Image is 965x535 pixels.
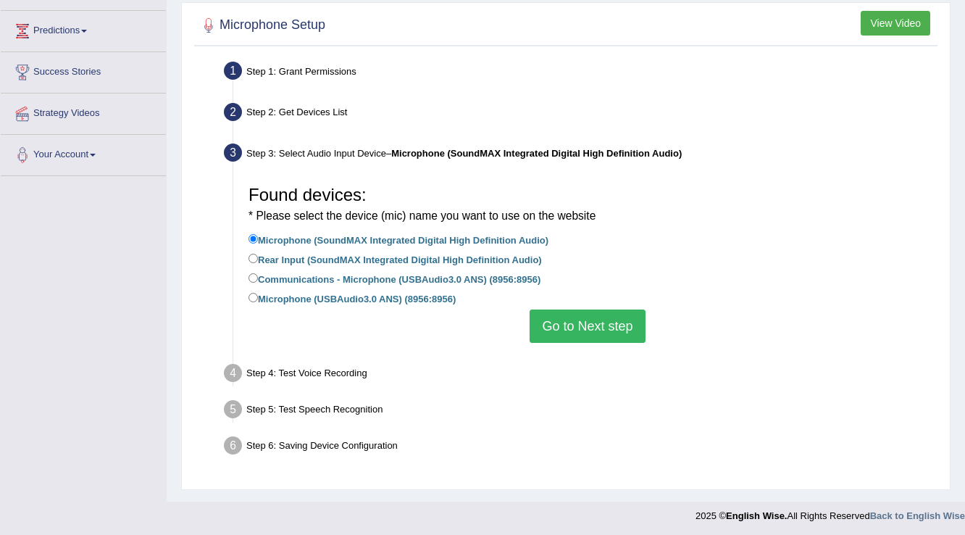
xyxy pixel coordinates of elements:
strong: English Wise. [726,510,787,521]
input: Communications - Microphone (USBAudio3.0 ANS) (8956:8956) [248,273,258,283]
input: Rear Input (SoundMAX Integrated Digital High Definition Audio) [248,254,258,263]
a: Back to English Wise [870,510,965,521]
div: 2025 © All Rights Reserved [695,502,965,523]
label: Rear Input (SoundMAX Integrated Digital High Definition Audio) [248,251,542,267]
input: Microphone (SoundMAX Integrated Digital High Definition Audio) [248,234,258,244]
h2: Microphone Setup [198,14,325,36]
input: Microphone (USBAudio3.0 ANS) (8956:8956) [248,293,258,302]
a: Your Account [1,135,166,171]
button: View Video [861,11,930,36]
label: Microphone (USBAudio3.0 ANS) (8956:8956) [248,290,456,306]
b: Microphone (SoundMAX Integrated Digital High Definition Audio) [391,148,682,159]
div: Step 2: Get Devices List [217,99,943,130]
label: Communications - Microphone (USBAudio3.0 ANS) (8956:8956) [248,270,540,286]
small: * Please select the device (mic) name you want to use on the website [248,210,596,222]
span: – [386,148,682,159]
button: Go to Next step [530,310,645,343]
div: Step 4: Test Voice Recording [217,360,943,391]
a: Strategy Videos [1,94,166,130]
a: Success Stories [1,52,166,88]
h3: Found devices: [248,186,927,224]
div: Step 1: Grant Permissions [217,57,943,89]
div: Step 6: Saving Device Configuration [217,432,943,464]
a: Predictions [1,11,166,47]
label: Microphone (SoundMAX Integrated Digital High Definition Audio) [248,231,548,247]
div: Step 3: Select Audio Input Device [217,139,943,171]
div: Step 5: Test Speech Recognition [217,396,943,428]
